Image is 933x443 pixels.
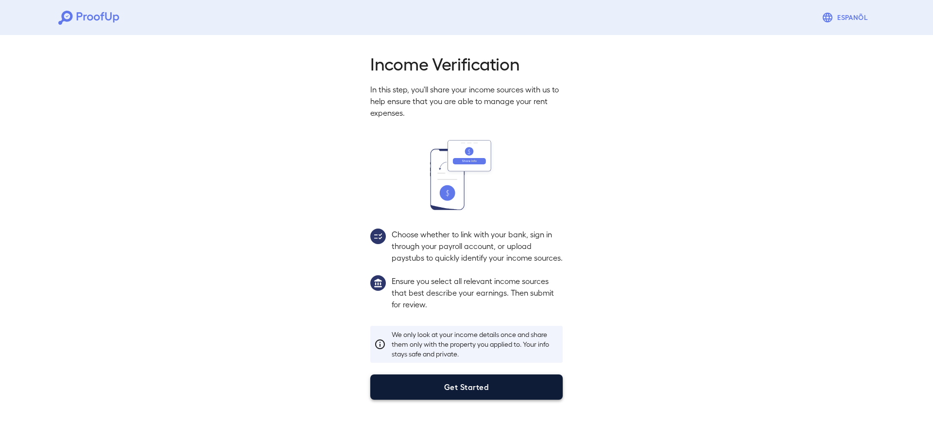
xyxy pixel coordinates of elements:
[818,8,875,27] button: Espanõl
[370,229,386,244] img: group2.svg
[392,229,563,264] p: Choose whether to link with your bank, sign in through your payroll account, or upload paystubs t...
[370,84,563,119] p: In this step, you'll share your income sources with us to help ensure that you are able to manage...
[392,330,559,359] p: We only look at your income details once and share them only with the property you applied to. Yo...
[392,275,563,310] p: Ensure you select all relevant income sources that best describe your earnings. Then submit for r...
[370,374,563,400] button: Get Started
[430,140,503,210] img: transfer_money.svg
[370,275,386,291] img: group1.svg
[370,53,563,74] h2: Income Verification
